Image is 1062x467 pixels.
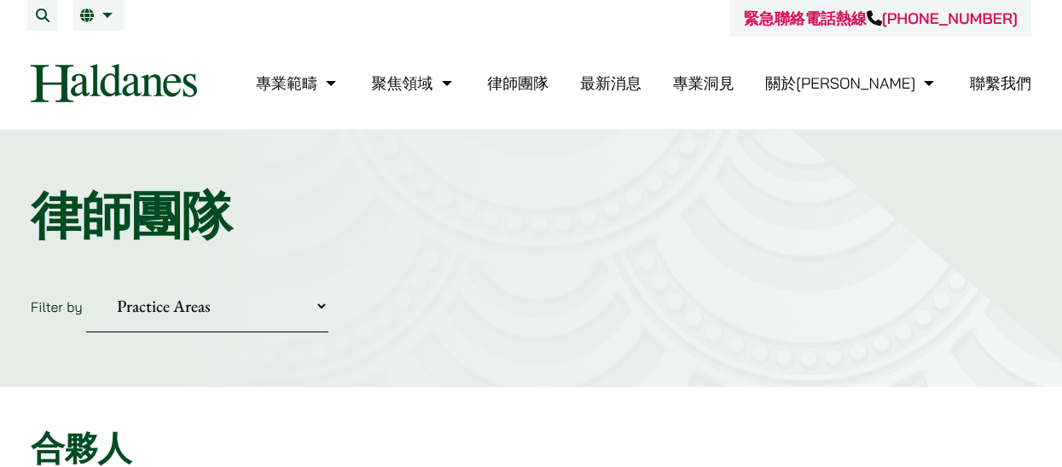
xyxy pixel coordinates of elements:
[31,64,197,102] img: Logo of Haldanes
[673,73,734,93] a: 專業洞見
[31,185,1031,246] h1: 律師團隊
[80,9,117,22] a: 繁
[580,73,641,93] a: 最新消息
[372,73,456,93] a: 聚焦領域
[765,73,938,93] a: 關於何敦
[744,9,1018,28] a: 緊急聯絡電話熱線[PHONE_NUMBER]
[31,298,83,315] label: Filter by
[256,73,340,93] a: 專業範疇
[487,73,548,93] a: 律師團隊
[970,73,1031,93] a: 聯繫我們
